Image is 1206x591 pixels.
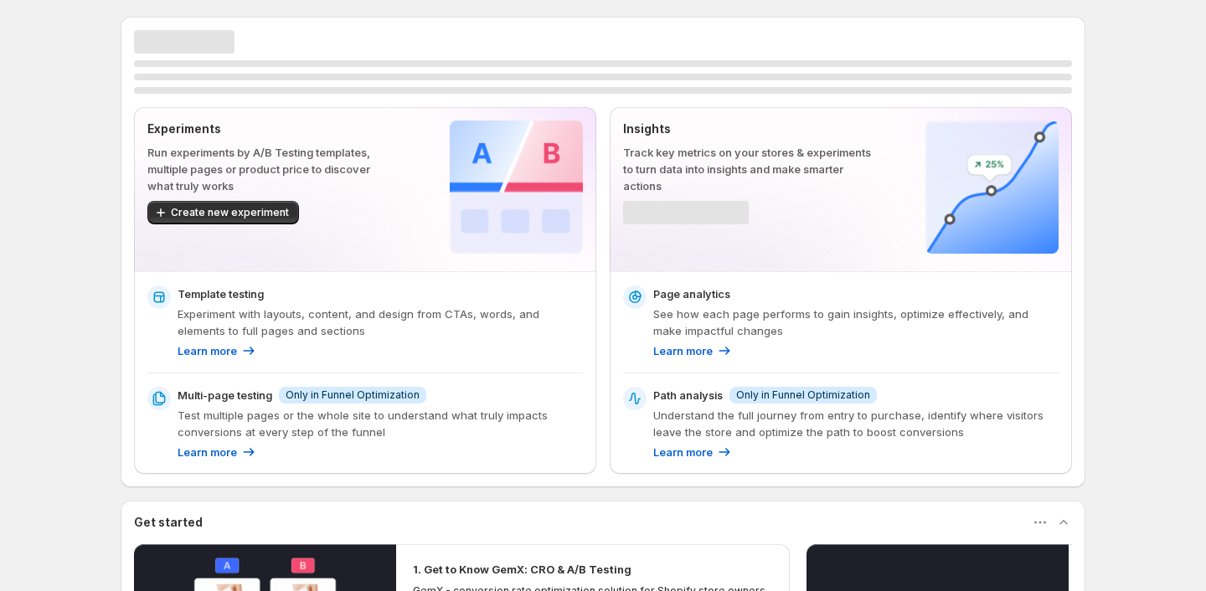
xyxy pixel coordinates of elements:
h3: Get started [134,514,203,531]
p: Experiment with layouts, content, and design from CTAs, words, and elements to full pages and sec... [178,306,583,339]
p: Test multiple pages or the whole site to understand what truly impacts conversions at every step ... [178,407,583,440]
img: Insights [925,121,1059,254]
p: Learn more [653,444,713,460]
p: Path analysis [653,387,723,403]
span: Only in Funnel Optimization [736,388,870,402]
p: Learn more [178,342,237,359]
img: Experiments [450,121,583,254]
p: Experiments [147,121,396,137]
a: Learn more [653,342,733,359]
p: Multi-page testing [178,387,272,403]
p: See how each page performs to gain insights, optimize effectively, and make impactful changes [653,306,1059,339]
a: Learn more [178,444,257,460]
p: Track key metrics on your stores & experiments to turn data into insights and make smarter actions [623,144,872,194]
p: Template testing [178,285,264,302]
h2: 1. Get to Know GemX: CRO & A/B Testing [413,561,631,578]
p: Page analytics [653,285,730,302]
p: Learn more [178,444,237,460]
p: Understand the full journey from entry to purchase, identify where visitors leave the store and o... [653,407,1059,440]
a: Learn more [653,444,733,460]
a: Learn more [178,342,257,359]
p: Insights [623,121,872,137]
span: Create new experiment [171,206,289,219]
button: Create new experiment [147,201,299,224]
p: Run experiments by A/B Testing templates, multiple pages or product price to discover what truly ... [147,144,396,194]
span: Only in Funnel Optimization [286,388,420,402]
p: Learn more [653,342,713,359]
